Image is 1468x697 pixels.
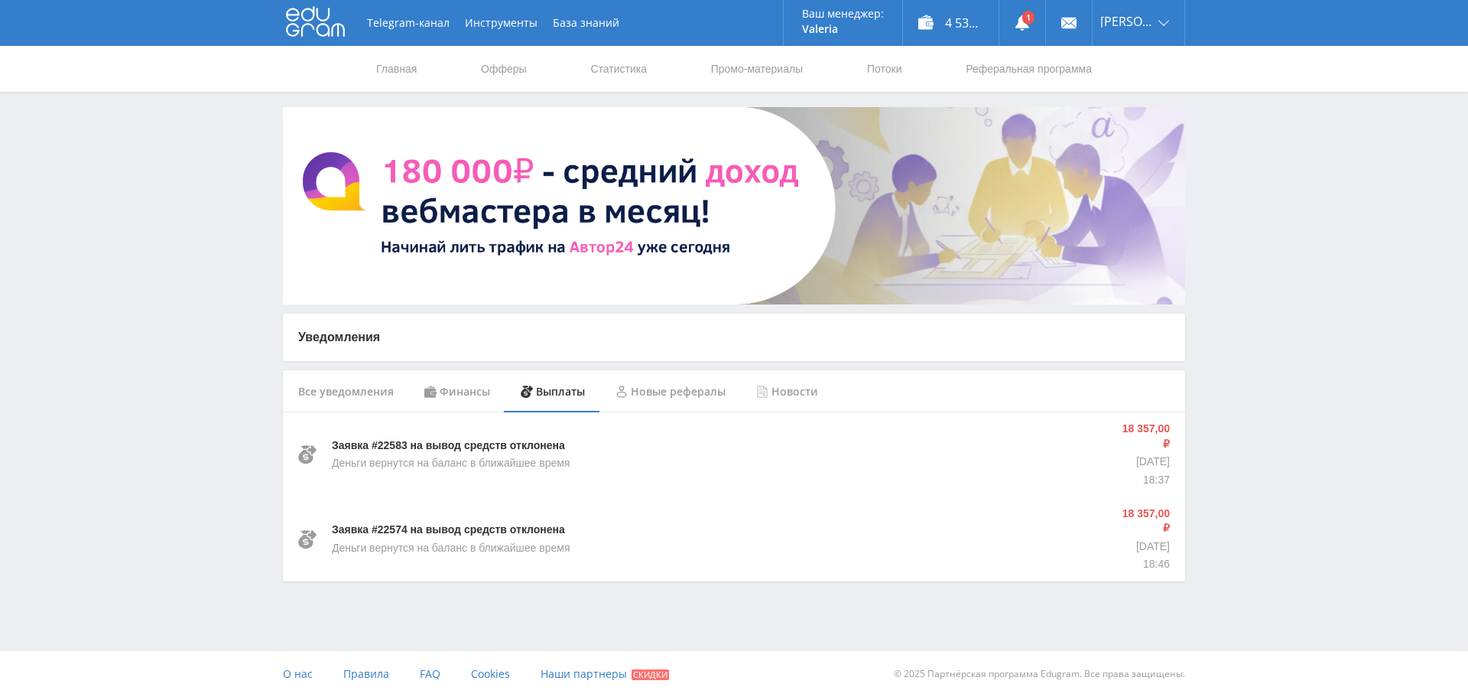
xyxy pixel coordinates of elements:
span: Наши партнеры [541,666,627,681]
div: Все уведомления [283,370,409,413]
p: Уведомления [298,329,1170,346]
a: Офферы [479,46,528,92]
p: [DATE] [1121,454,1170,470]
div: © 2025 Партнёрская программа Edugram. Все права защищены. [742,651,1185,697]
a: Потоки [866,46,904,92]
p: 18:37 [1121,473,1170,488]
p: Ваш менеджер: [802,8,884,20]
div: Новости [741,370,833,413]
p: Деньги вернутся на баланс в ближайшее время [332,456,570,471]
a: Cookies [471,651,510,697]
span: Cookies [471,666,510,681]
span: FAQ [420,666,440,681]
p: Деньги вернутся на баланс в ближайшее время [332,541,570,556]
p: 18 357,00 ₽ [1121,422,1170,451]
a: Реферальная программа [964,46,1093,92]
a: Наши партнеры Скидки [541,651,669,697]
a: FAQ [420,651,440,697]
a: Статистика [589,46,648,92]
div: Новые рефералы [600,370,741,413]
p: 18 357,00 ₽ [1121,506,1170,536]
p: Заявка #22583 на вывод средств отклонена [332,438,565,454]
a: Главная [375,46,418,92]
p: Valeria [802,23,884,35]
img: BannerAvtor24 [283,107,1185,305]
a: Промо-материалы [710,46,804,92]
p: Заявка #22574 на вывод средств отклонена [332,523,565,538]
span: О нас [283,666,313,681]
p: 18:46 [1121,557,1170,572]
p: [DATE] [1121,539,1170,555]
span: Правила [343,666,389,681]
span: Скидки [632,669,669,680]
span: [PERSON_NAME] [1100,15,1154,28]
div: Выплаты [505,370,600,413]
div: Финансы [409,370,505,413]
a: Правила [343,651,389,697]
a: О нас [283,651,313,697]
